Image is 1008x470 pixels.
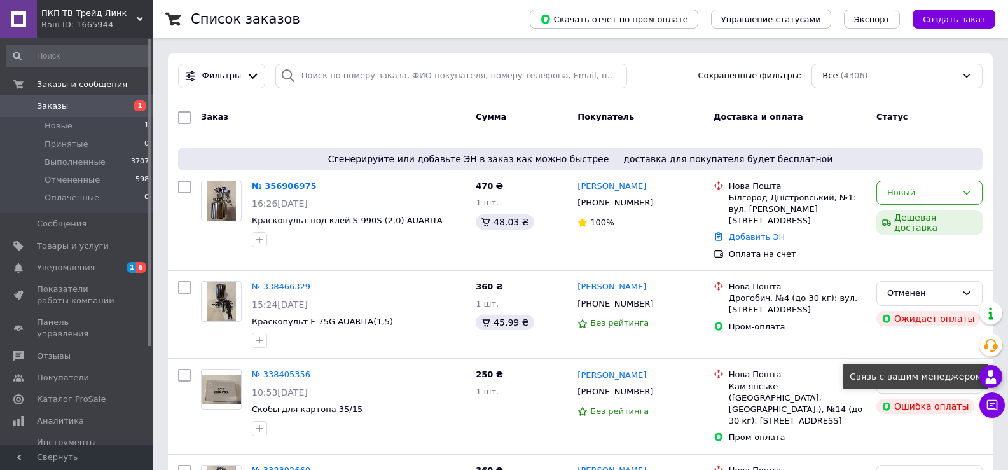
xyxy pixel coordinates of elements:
[37,262,95,273] span: Уведомления
[729,369,866,380] div: Нова Пошта
[590,406,649,416] span: Без рейтинга
[721,15,821,24] span: Управление статусами
[714,112,803,121] span: Доставка и оплата
[191,11,300,27] h1: Список заказов
[275,64,627,88] input: Поиск по номеру заказа, ФИО покупателя, номеру телефона, Email, номеру накладной
[590,318,649,328] span: Без рейтинга
[201,181,242,221] a: Фото товару
[252,370,310,379] a: № 338405356
[530,10,698,29] button: Скачать отчет по пром-оплате
[577,299,653,308] span: [PHONE_NUMBER]
[45,139,88,150] span: Принятые
[876,210,983,235] div: Дешевая доставка
[476,315,534,330] div: 45.99 ₴
[844,10,900,29] button: Экспорт
[876,311,980,326] div: Ожидает оплаты
[207,181,237,221] img: Фото товару
[476,181,503,191] span: 470 ₴
[37,372,89,384] span: Покупатели
[252,404,362,414] a: Скобы для картона 35/15
[202,70,242,82] span: Фильтры
[41,8,137,19] span: ПКП ТВ Трейд Линк
[201,112,228,121] span: Заказ
[6,45,150,67] input: Поиск
[577,198,653,207] span: [PHONE_NUMBER]
[729,192,866,227] div: Білгород-Дністровський, №1: вул. [PERSON_NAME][STREET_ADDRESS]
[923,15,985,24] span: Создать заказ
[45,156,106,168] span: Выполненные
[252,181,317,191] a: № 356906975
[41,19,153,31] div: Ваш ID: 1665944
[590,218,614,227] span: 100%
[37,394,106,405] span: Каталог ProSale
[207,282,237,321] img: Фото товару
[729,293,866,315] div: Дрогобич, №4 (до 30 кг): вул. [STREET_ADDRESS]
[144,139,149,150] span: 0
[729,432,866,443] div: Пром-оплата
[37,317,118,340] span: Панель управления
[577,387,653,396] span: [PHONE_NUMBER]
[887,287,956,300] div: Отменен
[476,198,499,207] span: 1 шт.
[37,240,109,252] span: Товары и услуги
[45,192,99,204] span: Оплаченные
[854,15,890,24] span: Экспорт
[843,364,988,389] div: Связь с вашим менеджером
[37,415,84,427] span: Аналитика
[45,174,100,186] span: Отмененные
[729,249,866,260] div: Оплата на счет
[252,216,443,225] a: Краскопульт под клей S-990S (2.0) AUARITA
[698,70,802,82] span: Сохраненные фильтры:
[45,120,72,132] span: Новые
[37,284,118,307] span: Показатели работы компании
[476,214,534,230] div: 48.03 ₴
[711,10,831,29] button: Управление статусами
[476,112,506,121] span: Сумма
[183,153,977,165] span: Сгенерируйте или добавьте ЭН в заказ как можно быстрее — доставка для покупателя будет бесплатной
[840,71,867,80] span: (4306)
[887,186,956,200] div: Новый
[144,120,149,132] span: 1
[540,13,688,25] span: Скачать отчет по пром-оплате
[135,174,149,186] span: 598
[476,282,503,291] span: 360 ₴
[201,369,242,410] a: Фото товару
[37,350,71,362] span: Отзывы
[979,392,1005,418] button: Чат с покупателем
[577,181,646,193] a: [PERSON_NAME]
[476,370,503,379] span: 250 ₴
[913,10,995,29] button: Создать заказ
[252,282,310,291] a: № 338466329
[201,281,242,322] a: Фото товару
[729,381,866,427] div: Кам'янське ([GEOGRAPHIC_DATA], [GEOGRAPHIC_DATA].), №14 (до 30 кг): [STREET_ADDRESS]
[729,281,866,293] div: Нова Пошта
[729,181,866,192] div: Нова Пошта
[252,387,308,397] span: 10:53[DATE]
[252,317,393,326] a: Краскопульт F-75G AUARITA(1,5)
[876,399,974,414] div: Ошибка оплаты
[900,14,995,24] a: Создать заказ
[127,262,137,273] span: 1
[577,112,634,121] span: Покупатель
[577,370,646,382] a: [PERSON_NAME]
[134,100,146,111] span: 1
[37,437,118,460] span: Инструменты вебмастера и SEO
[822,70,838,82] span: Все
[37,218,86,230] span: Сообщения
[876,112,908,121] span: Статус
[136,262,146,273] span: 6
[37,79,127,90] span: Заказы и сообщения
[729,232,785,242] a: Добавить ЭН
[144,192,149,204] span: 0
[252,198,308,209] span: 16:26[DATE]
[577,281,646,293] a: [PERSON_NAME]
[202,375,241,404] img: Фото товару
[131,156,149,168] span: 3707
[476,299,499,308] span: 1 шт.
[729,321,866,333] div: Пром-оплата
[476,387,499,396] span: 1 шт.
[37,100,68,112] span: Заказы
